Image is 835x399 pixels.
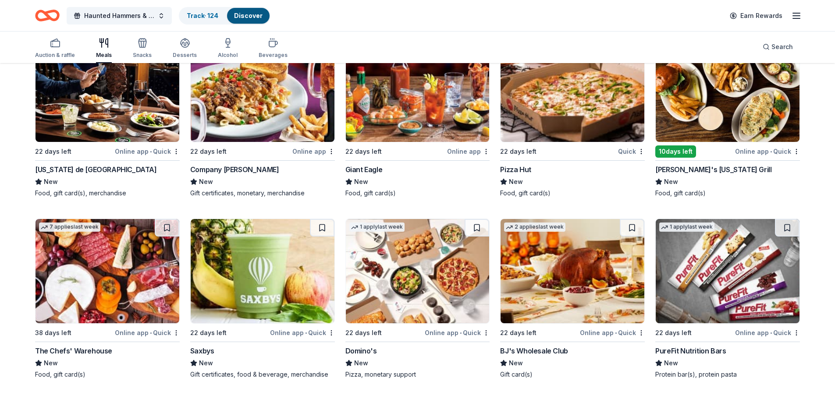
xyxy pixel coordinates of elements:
[500,346,568,356] div: BJ's Wholesale Club
[39,222,100,232] div: 7 applies last week
[349,222,405,232] div: 1 apply last week
[115,327,180,338] div: Online app Quick
[259,34,288,63] button: Beverages
[735,146,800,157] div: Online app Quick
[190,146,227,157] div: 22 days left
[500,219,645,379] a: Image for BJ's Wholesale Club2 applieslast week22 days leftOnline app•QuickBJ's Wholesale ClubNew...
[35,5,60,26] a: Home
[509,358,523,368] span: New
[756,38,800,56] button: Search
[190,328,227,338] div: 22 days left
[656,38,799,142] img: Image for Ted's Montana Grill
[655,189,800,198] div: Food, gift card(s)
[655,37,800,198] a: Image for Ted's Montana Grill1 applylast week10days leftOnline app•Quick[PERSON_NAME]'s [US_STATE...
[346,38,490,142] img: Image for Giant Eagle
[150,329,152,336] span: •
[500,370,645,379] div: Gift card(s)
[133,34,152,63] button: Snacks
[509,177,523,187] span: New
[500,189,645,198] div: Food, gift card(s)
[218,34,238,63] button: Alcohol
[36,219,179,323] img: Image for The Chefs' Warehouse
[67,7,172,25] button: Haunted Hammers & Ales
[44,177,58,187] span: New
[656,219,799,323] img: Image for PureFit Nutrition Bars
[354,177,368,187] span: New
[35,219,180,379] a: Image for The Chefs' Warehouse7 applieslast week38 days leftOnline app•QuickThe Chefs' WarehouseN...
[501,219,644,323] img: Image for BJ's Wholesale Club
[190,346,214,356] div: Saxbys
[190,37,335,198] a: Image for Company Brinker5 applieslast week22 days leftOnline appCompany [PERSON_NAME]NewGift cer...
[96,52,112,59] div: Meals
[35,164,157,175] div: [US_STATE] de [GEOGRAPHIC_DATA]
[35,37,180,198] a: Image for Texas de Brazil2 applieslast week22 days leftOnline app•Quick[US_STATE] de [GEOGRAPHIC_...
[500,328,537,338] div: 22 days left
[150,148,152,155] span: •
[655,328,692,338] div: 22 days left
[500,37,645,198] a: Image for Pizza Hut22 days leftQuickPizza HutNewFood, gift card(s)
[618,146,645,157] div: Quick
[234,12,263,19] a: Discover
[345,164,383,175] div: Giant Eagle
[35,370,180,379] div: Food, gift card(s)
[725,8,788,24] a: Earn Rewards
[292,146,335,157] div: Online app
[190,164,279,175] div: Company [PERSON_NAME]
[770,329,772,336] span: •
[36,38,179,142] img: Image for Texas de Brazil
[173,34,197,63] button: Desserts
[218,52,238,59] div: Alcohol
[655,145,696,158] div: 10 days left
[500,146,537,157] div: 22 days left
[179,7,270,25] button: Track· 124Discover
[199,358,213,368] span: New
[655,346,726,356] div: PureFit Nutrition Bars
[35,346,112,356] div: The Chefs' Warehouse
[771,42,793,52] span: Search
[346,219,490,323] img: Image for Domino's
[447,146,490,157] div: Online app
[199,177,213,187] span: New
[35,52,75,59] div: Auction & raffle
[259,52,288,59] div: Beverages
[173,52,197,59] div: Desserts
[504,222,565,232] div: 2 applies last week
[425,327,490,338] div: Online app Quick
[664,358,678,368] span: New
[345,146,382,157] div: 22 days left
[655,370,800,379] div: Protein bar(s), protein pasta
[270,327,335,338] div: Online app Quick
[190,370,335,379] div: Gift certificates, food & beverage, merchandise
[35,328,71,338] div: 38 days left
[305,329,307,336] span: •
[770,148,772,155] span: •
[659,222,714,232] div: 1 apply last week
[35,189,180,198] div: Food, gift card(s), merchandise
[345,37,490,198] a: Image for Giant Eagle2 applieslast week22 days leftOnline appGiant EagleNewFood, gift card(s)
[44,358,58,368] span: New
[655,219,800,379] a: Image for PureFit Nutrition Bars1 applylast week22 days leftOnline app•QuickPureFit Nutrition Bar...
[615,329,617,336] span: •
[655,164,771,175] div: [PERSON_NAME]'s [US_STATE] Grill
[580,327,645,338] div: Online app Quick
[35,146,71,157] div: 22 days left
[345,189,490,198] div: Food, gift card(s)
[187,12,218,19] a: Track· 124
[460,329,462,336] span: •
[664,177,678,187] span: New
[96,34,112,63] button: Meals
[191,219,334,323] img: Image for Saxbys
[133,52,152,59] div: Snacks
[35,34,75,63] button: Auction & raffle
[500,164,531,175] div: Pizza Hut
[84,11,154,21] span: Haunted Hammers & Ales
[354,358,368,368] span: New
[345,346,377,356] div: Domino's
[190,189,335,198] div: Gift certificates, monetary, merchandise
[345,328,382,338] div: 22 days left
[191,38,334,142] img: Image for Company Brinker
[735,327,800,338] div: Online app Quick
[345,370,490,379] div: Pizza, monetary support
[345,219,490,379] a: Image for Domino's 1 applylast week22 days leftOnline app•QuickDomino'sNewPizza, monetary support
[190,219,335,379] a: Image for Saxbys22 days leftOnline app•QuickSaxbysNewGift certificates, food & beverage, merchandise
